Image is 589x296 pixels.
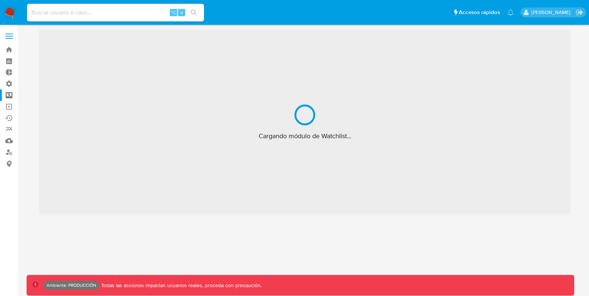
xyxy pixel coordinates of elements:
[576,8,583,16] a: Salir
[507,9,514,16] a: Notificaciones
[99,282,262,289] p: Todas las acciones impactan usuarios reales, proceda con precaución.
[186,7,201,18] button: search-icon
[180,9,183,16] span: s
[170,9,176,16] span: ⌥
[459,8,500,16] span: Accesos rápidos
[46,284,96,287] p: Ambiente: PRODUCCIÓN
[531,9,573,16] p: adriana.wada@mercadolibre.com
[27,8,204,17] input: Buscar usuario o caso...
[259,132,351,140] span: Cargando módulo de Watchlist...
